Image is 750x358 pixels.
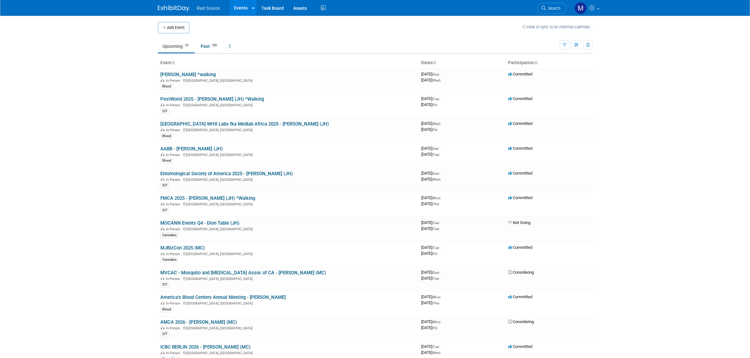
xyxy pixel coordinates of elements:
[160,84,173,89] div: Blood
[160,232,179,238] div: Cannabis
[166,351,182,355] span: In-Person
[161,326,164,329] img: In-Person Event
[421,245,441,250] span: [DATE]
[508,121,532,126] span: Committed
[432,103,437,107] span: (Fri)
[432,320,440,324] span: (Mon)
[508,146,532,151] span: Committed
[160,350,416,355] div: [GEOGRAPHIC_DATA], [GEOGRAPHIC_DATA]
[440,220,441,225] span: -
[421,195,442,200] span: [DATE]
[158,58,419,68] th: Event
[160,121,329,127] a: [GEOGRAPHIC_DATA] WHX Labs fka Medlab Africa 2025 - [PERSON_NAME] (JH)
[160,331,169,337] div: SIT
[432,122,440,126] span: (Wed)
[433,60,436,65] a: Sort by Start Date
[160,251,416,256] div: [GEOGRAPHIC_DATA], [GEOGRAPHIC_DATA]
[508,171,532,176] span: Committed
[166,178,182,182] span: In-Person
[158,40,195,52] a: Upcoming15
[161,79,164,82] img: In-Person Event
[161,128,164,131] img: In-Person Event
[421,201,439,206] span: [DATE]
[421,294,442,299] span: [DATE]
[432,128,437,131] span: (Fri)
[160,325,416,330] div: [GEOGRAPHIC_DATA], [GEOGRAPHIC_DATA]
[166,301,182,305] span: In-Person
[440,171,441,176] span: -
[161,103,164,106] img: In-Person Event
[421,300,439,305] span: [DATE]
[160,109,169,114] div: SIT
[432,277,439,280] span: (Tue)
[441,195,442,200] span: -
[508,195,532,200] span: Committed
[508,294,532,299] span: Committed
[432,271,439,274] span: (Sun)
[210,43,219,48] span: 195
[160,133,173,139] div: Blood
[166,227,182,231] span: In-Person
[432,178,440,181] span: (Wed)
[439,146,440,151] span: -
[160,177,416,182] div: [GEOGRAPHIC_DATA], [GEOGRAPHIC_DATA]
[421,319,442,324] span: [DATE]
[158,22,189,33] button: Add Event
[421,121,442,126] span: [DATE]
[160,127,416,132] div: [GEOGRAPHIC_DATA], [GEOGRAPHIC_DATA]
[166,202,182,206] span: In-Person
[432,79,440,82] span: (Wed)
[432,196,440,200] span: (Mon)
[160,183,169,188] div: SIT
[421,171,441,176] span: [DATE]
[432,153,439,156] span: (Tue)
[432,97,439,101] span: (Tue)
[421,226,439,231] span: [DATE]
[440,245,441,250] span: -
[432,202,439,206] span: (Thu)
[160,220,239,226] a: MOCANN Events Q4 - Dion Table (JH)
[160,208,169,213] div: SIT
[161,202,164,205] img: In-Person Event
[161,301,164,305] img: In-Person Event
[166,103,182,107] span: In-Person
[161,178,164,181] img: In-Person Event
[432,345,439,349] span: (Tue)
[160,307,173,312] div: Blood
[160,319,237,325] a: AMCA 2026 - [PERSON_NAME] (MC)
[166,128,182,132] span: In-Person
[161,153,164,156] img: In-Person Event
[440,96,441,101] span: -
[172,60,175,65] a: Sort by Event Name
[160,294,286,300] a: America's Blood Centers Annual Meeting - [PERSON_NAME]
[421,350,440,355] span: [DATE]
[160,195,255,201] a: FMCA 2025 - [PERSON_NAME] (JH) *Walking
[508,344,532,349] span: Committed
[432,326,437,330] span: (Fri)
[506,58,593,68] th: Participation
[421,220,441,225] span: [DATE]
[432,301,439,305] span: (Thu)
[421,96,441,101] span: [DATE]
[166,79,182,83] span: In-Person
[432,252,437,255] span: (Fri)
[160,96,264,102] a: PestWorld 2025 - [PERSON_NAME] (JH) *Walking
[441,121,442,126] span: -
[160,270,326,276] a: MVCAC - Mosquito and [MEDICAL_DATA] Assoc of CA - [PERSON_NAME] (MC)
[161,252,164,255] img: In-Person Event
[166,153,182,157] span: In-Person
[160,201,416,206] div: [GEOGRAPHIC_DATA], [GEOGRAPHIC_DATA]
[421,146,440,151] span: [DATE]
[522,25,593,29] a: How to sync to an external calendar...
[166,277,182,281] span: In-Person
[421,152,439,157] span: [DATE]
[196,40,223,52] a: Past195
[419,58,506,68] th: Dates
[432,351,440,355] span: (Wed)
[160,282,169,288] div: SIT
[197,6,220,11] span: Rad Source
[161,227,164,230] img: In-Person Event
[441,294,442,299] span: -
[508,270,534,275] span: Considering
[160,344,250,350] a: ICBC BERLIN 2026 - [PERSON_NAME] (MC)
